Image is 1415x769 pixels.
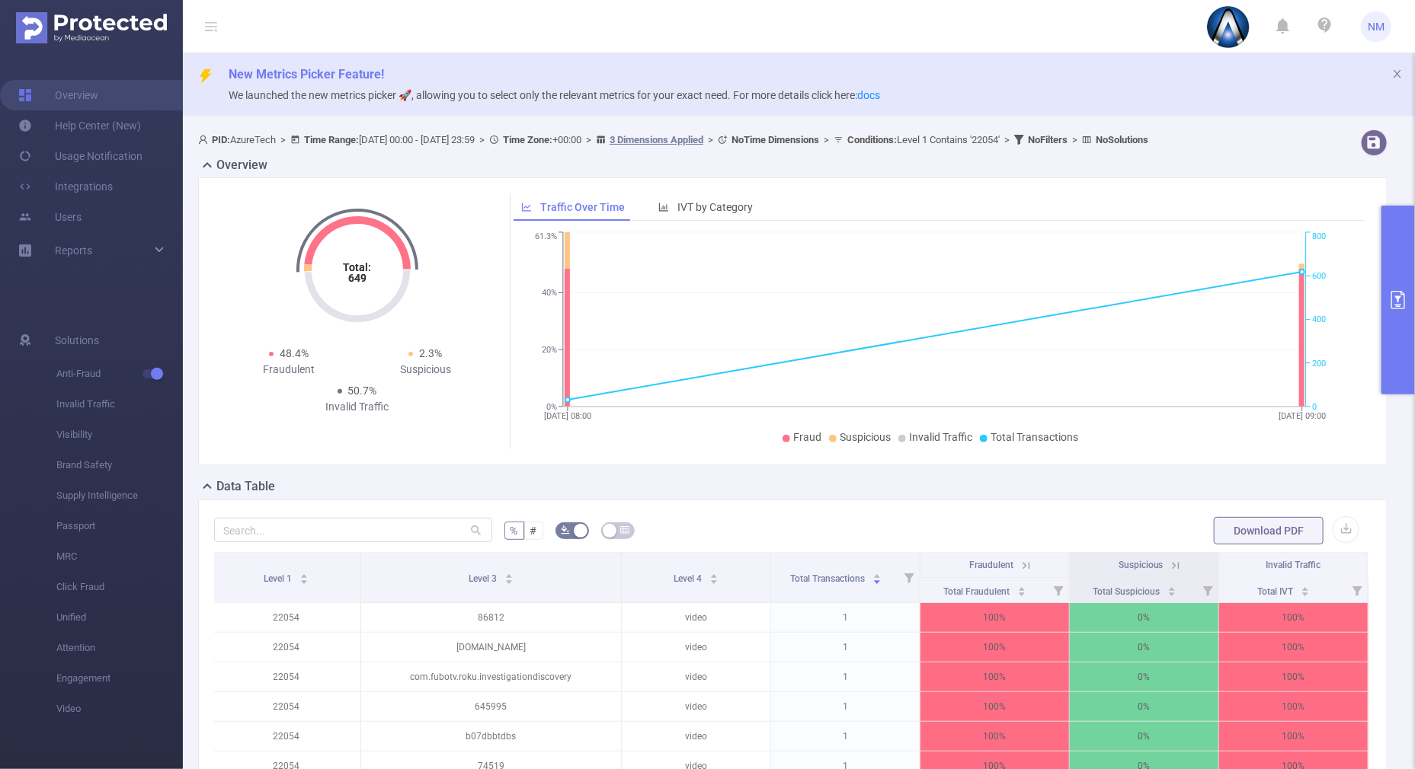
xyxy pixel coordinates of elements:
[299,578,308,582] i: icon: caret-down
[343,261,371,273] tspan: Total:
[348,272,367,284] tspan: 649
[56,663,183,694] span: Engagement
[1279,411,1326,421] tspan: [DATE] 09:00
[511,525,518,537] span: %
[56,480,183,511] span: Supply Intelligence
[840,431,891,443] span: Suspicious
[56,450,183,480] span: Brand Safety
[581,134,596,145] span: >
[55,325,99,356] span: Solutions
[540,201,625,213] span: Traffic Over Time
[793,431,821,443] span: Fraud
[229,67,384,81] span: New Metrics Picker Feature!
[56,389,183,420] span: Invalid Traffic
[920,603,1069,632] p: 100%
[361,603,621,632] p: 86812
[1346,578,1368,602] i: Filter menu
[56,572,183,602] span: Click Fraud
[909,431,972,443] span: Invalid Traffic
[1093,586,1162,597] span: Total Suspicious
[1266,560,1321,570] span: Invalid Traffic
[18,110,141,141] a: Help Center (New)
[1214,517,1324,544] button: Download PDF
[212,134,230,145] b: PID:
[622,692,770,721] p: video
[1018,585,1026,589] i: icon: caret-up
[561,525,570,534] i: icon: bg-colors
[677,201,753,213] span: IVT by Category
[1258,586,1296,597] span: Total IVT
[276,134,290,145] span: >
[898,553,920,602] i: Filter menu
[1028,134,1068,145] b: No Filters
[622,722,770,751] p: video
[504,572,513,576] i: icon: caret-up
[1219,662,1368,691] p: 100%
[920,662,1069,691] p: 100%
[56,541,183,572] span: MRC
[475,134,489,145] span: >
[709,572,719,581] div: Sort
[1070,603,1218,632] p: 0%
[503,134,552,145] b: Time Zone:
[1301,585,1310,594] div: Sort
[1301,585,1310,589] i: icon: caret-up
[56,694,183,724] span: Video
[1119,560,1164,570] span: Suspicious
[1070,662,1218,691] p: 0%
[299,572,309,581] div: Sort
[1017,585,1026,594] div: Sort
[610,134,703,145] u: 3 Dimensions Applied
[1096,134,1148,145] b: No Solutions
[732,134,819,145] b: No Time Dimensions
[1219,603,1368,632] p: 100%
[56,359,183,389] span: Anti-Fraud
[212,662,360,691] p: 22054
[1312,402,1317,412] tspan: 0
[530,525,537,537] span: #
[16,12,167,43] img: Protected Media
[1068,134,1082,145] span: >
[703,134,718,145] span: >
[216,477,275,496] h2: Data Table
[504,578,513,582] i: icon: caret-down
[771,722,920,751] p: 1
[521,202,532,212] i: icon: line-chart
[264,573,294,584] span: Level 1
[361,722,621,751] p: b07dbbtdbs
[1312,315,1326,325] tspan: 400
[819,134,834,145] span: >
[55,235,92,266] a: Reports
[1312,271,1326,281] tspan: 600
[542,289,557,298] tspan: 40%
[1392,65,1403,82] button: icon: close
[1167,585,1176,589] i: icon: caret-up
[771,603,920,632] p: 1
[1070,692,1218,721] p: 0%
[622,662,770,691] p: video
[1018,590,1026,595] i: icon: caret-down
[214,518,492,542] input: Search...
[872,572,881,576] i: icon: caret-up
[216,156,267,174] h2: Overview
[535,232,557,242] tspan: 61.3%
[212,692,360,721] p: 22054
[1197,578,1218,602] i: Filter menu
[847,134,897,145] b: Conditions :
[620,525,629,534] i: icon: table
[56,633,183,663] span: Attention
[658,202,669,212] i: icon: bar-chart
[56,420,183,450] span: Visibility
[771,633,920,662] p: 1
[709,578,718,582] i: icon: caret-down
[304,134,359,145] b: Time Range:
[622,633,770,662] p: video
[969,560,1013,570] span: Fraudulent
[18,141,142,171] a: Usage Notification
[1000,134,1014,145] span: >
[198,135,212,145] i: icon: user
[18,171,113,202] a: Integrations
[289,399,426,415] div: Invalid Traffic
[920,633,1069,662] p: 100%
[348,384,377,397] span: 50.7%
